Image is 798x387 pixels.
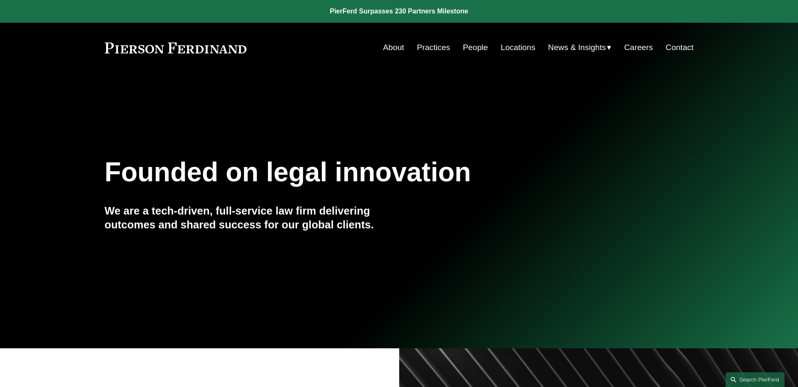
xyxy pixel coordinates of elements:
a: folder dropdown [548,40,612,56]
a: About [383,40,404,56]
a: Careers [624,40,653,56]
h4: We are a tech-driven, full-service law firm delivering outcomes and shared success for our global... [105,204,399,231]
a: People [463,40,488,56]
a: Practices [417,40,450,56]
span: News & Insights [548,40,606,55]
a: Locations [501,40,535,56]
h1: Founded on legal innovation [105,157,596,188]
a: Search this site [726,372,785,387]
a: Contact [665,40,693,56]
